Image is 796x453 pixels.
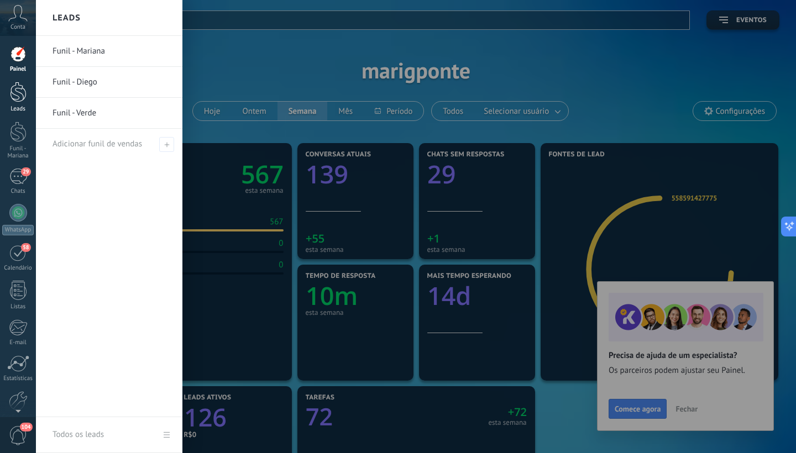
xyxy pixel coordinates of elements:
[53,1,81,35] h2: Leads
[2,66,34,73] div: Painel
[21,167,30,176] span: 29
[2,375,34,382] div: Estatísticas
[2,339,34,346] div: E-mail
[53,419,104,450] div: Todos os leads
[2,265,34,272] div: Calendário
[2,106,34,113] div: Leads
[53,36,171,67] a: Funil - Mariana
[159,137,174,152] span: Adicionar funil de vendas
[21,243,30,252] span: 58
[53,67,171,98] a: Funil - Diego
[53,98,171,129] a: Funil - Verde
[11,24,25,31] span: Conta
[2,145,34,160] div: Funil - Mariana
[2,303,34,310] div: Listas
[36,417,182,453] a: Todos os leads
[2,225,34,235] div: WhatsApp
[53,139,142,149] span: Adicionar funil de vendas
[2,188,34,195] div: Chats
[20,423,33,431] span: 104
